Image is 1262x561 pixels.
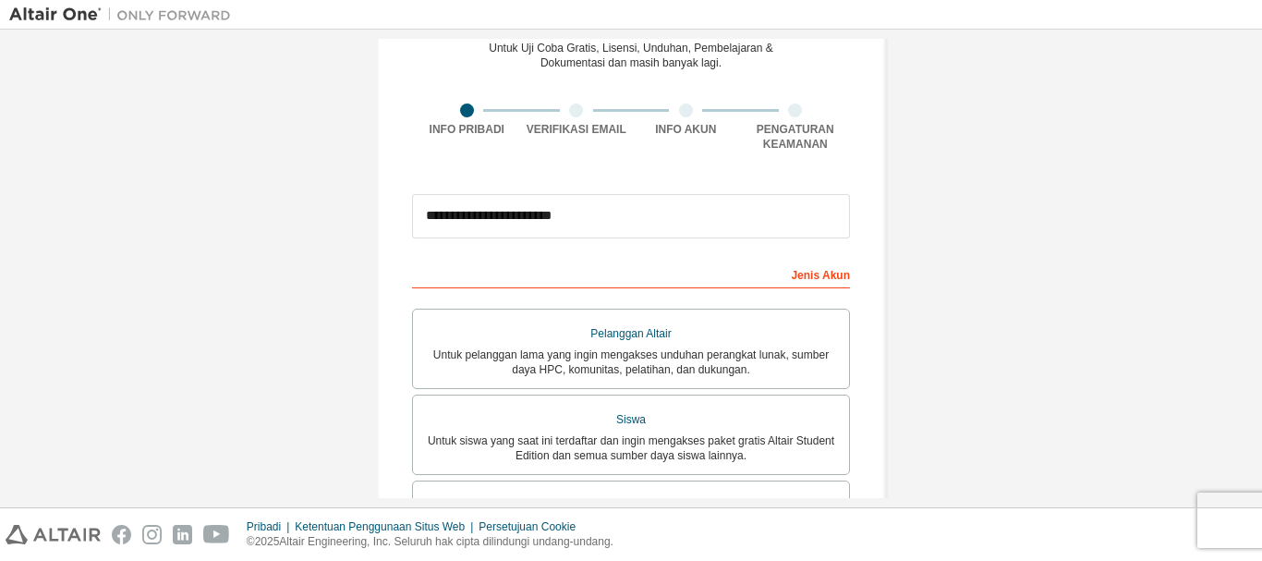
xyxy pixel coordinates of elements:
[173,525,192,544] img: linkedin.svg
[9,6,240,24] img: Altair Satu
[489,42,773,55] font: Untuk Uji Coba Gratis, Lisensi, Unduhan, Pembelajaran &
[791,269,850,282] font: Jenis Akun
[142,525,162,544] img: instagram.svg
[6,525,101,544] img: altair_logo.svg
[203,525,230,544] img: youtube.svg
[527,123,626,136] font: Verifikasi Email
[433,348,829,376] font: Untuk pelanggan lama yang ingin mengakses unduhan perangkat lunak, sumber daya HPC, komunitas, pe...
[479,520,576,533] font: Persetujuan Cookie
[295,520,465,533] font: Ketentuan Penggunaan Situs Web
[247,535,255,548] font: ©
[279,535,613,548] font: Altair Engineering, Inc. Seluruh hak cipta dilindungi undang-undang.
[247,520,281,533] font: Pribadi
[112,525,131,544] img: facebook.svg
[428,434,834,462] font: Untuk siswa yang saat ini terdaftar dan ingin mengakses paket gratis Altair Student Edition dan s...
[590,327,671,340] font: Pelanggan Altair
[430,123,504,136] font: Info Pribadi
[540,56,722,69] font: Dokumentasi dan masih banyak lagi.
[757,123,834,151] font: Pengaturan Keamanan
[616,413,646,426] font: Siswa
[655,123,716,136] font: Info Akun
[255,535,280,548] font: 2025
